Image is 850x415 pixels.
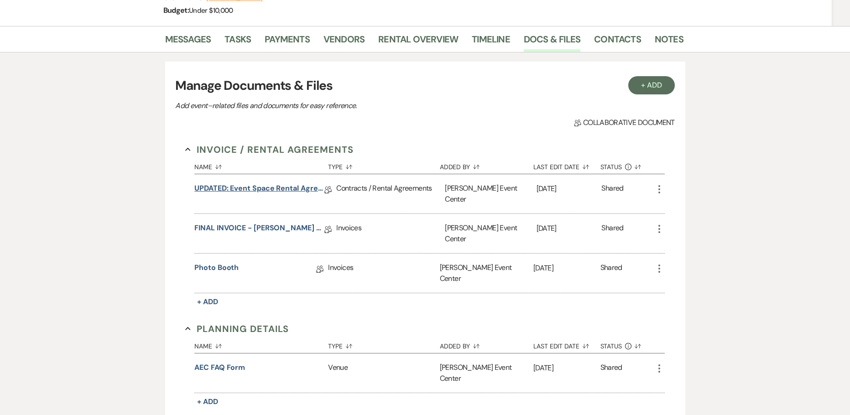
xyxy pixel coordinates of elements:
a: Docs & Files [524,32,580,52]
button: Last Edit Date [533,156,600,174]
button: Type [328,156,439,174]
span: Under $10,000 [189,6,233,15]
button: Planning Details [185,322,289,336]
button: Last Edit Date [533,336,600,353]
a: Rental Overview [378,32,458,52]
span: Collaborative document [574,117,674,128]
button: Status [600,156,654,174]
a: Tasks [224,32,251,52]
a: Payments [265,32,310,52]
p: [DATE] [537,223,602,234]
span: + Add [197,297,218,306]
button: Added By [440,336,533,353]
span: Status [600,164,622,170]
a: FINAL INVOICE - [PERSON_NAME] Gold - [DATE] [194,223,324,237]
a: Contacts [594,32,641,52]
div: [PERSON_NAME] Event Center [440,353,533,393]
div: [PERSON_NAME] Event Center [445,174,536,213]
p: [DATE] [533,362,600,374]
button: AEC FAQ Form [194,362,245,373]
a: UPDATED: Event Space Rental Agreement [194,183,324,197]
button: Invoice / Rental Agreements [185,143,354,156]
div: Shared [600,262,622,284]
a: Timeline [472,32,510,52]
button: Name [194,156,328,174]
div: Invoices [328,254,439,293]
div: Venue [328,353,439,393]
div: Contracts / Rental Agreements [336,174,445,213]
button: + Add [628,76,675,94]
button: + Add [194,296,221,308]
div: Shared [600,362,622,384]
a: Notes [655,32,683,52]
button: Added By [440,156,533,174]
button: Type [328,336,439,353]
p: Add event–related files and documents for easy reference. [175,100,495,112]
a: Messages [165,32,211,52]
button: Name [194,336,328,353]
a: Photo Booth [194,262,239,276]
span: + Add [197,397,218,406]
div: Invoices [336,214,445,253]
div: [PERSON_NAME] Event Center [440,254,533,293]
span: Budget: [163,5,189,15]
div: Shared [601,183,623,205]
button: Status [600,336,654,353]
span: Status [600,343,622,349]
h3: Manage Documents & Files [175,76,674,95]
a: Vendors [323,32,365,52]
button: + Add [194,395,221,408]
div: [PERSON_NAME] Event Center [445,214,536,253]
p: [DATE] [537,183,602,195]
p: [DATE] [533,262,600,274]
div: Shared [601,223,623,244]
